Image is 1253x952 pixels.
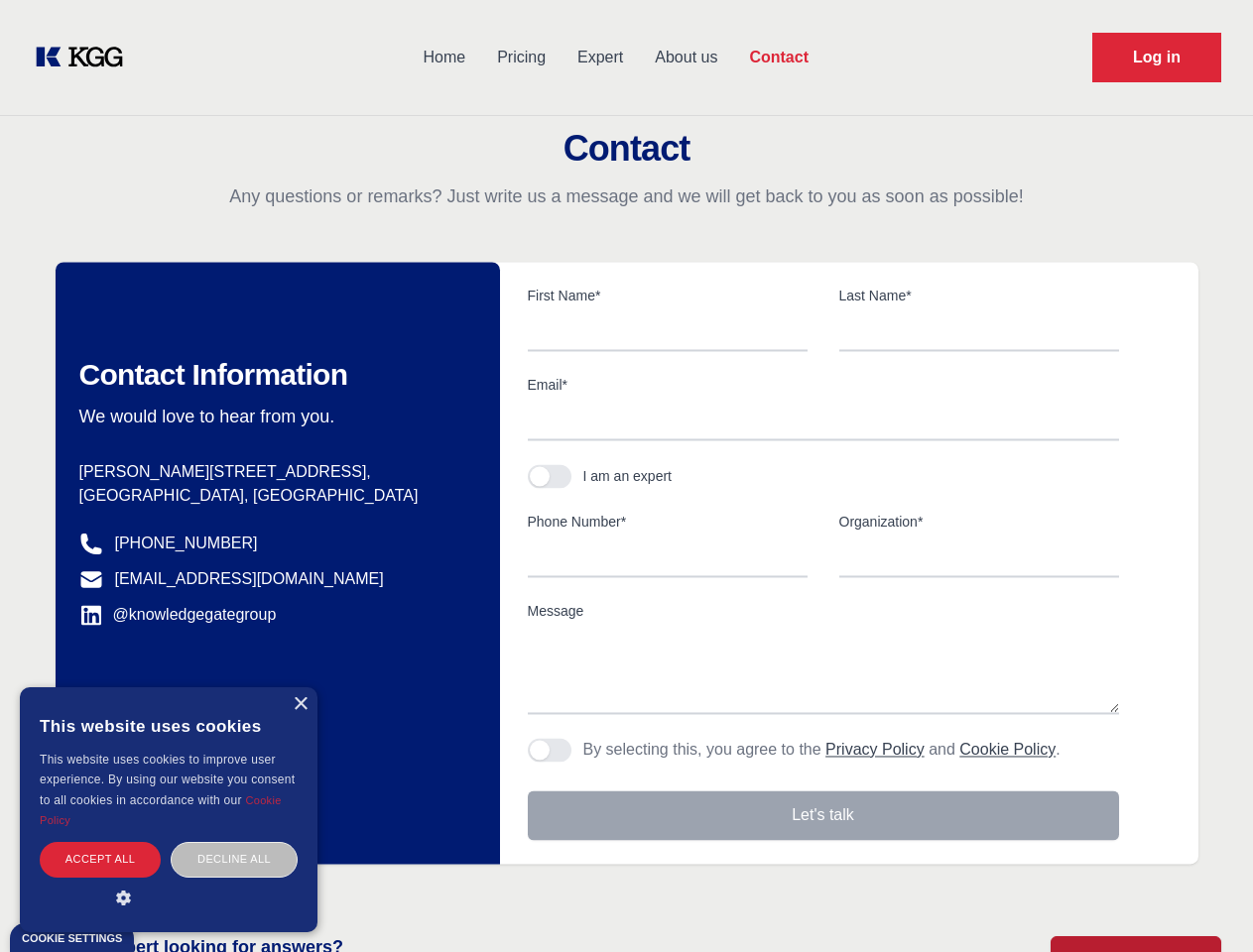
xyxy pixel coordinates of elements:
label: Email* [528,375,1119,395]
h2: Contact [24,129,1229,169]
label: Message [528,601,1119,621]
a: Cookie Policy [959,741,1056,758]
h2: Contact Information [79,357,468,393]
iframe: Chat Widget [1154,857,1253,952]
button: Let's talk [528,790,1119,840]
div: This website uses cookies [40,702,298,750]
a: Home [407,32,481,83]
a: Privacy Policy [825,741,925,758]
label: First Name* [528,286,808,305]
p: Any questions or remarks? Just write us a message and we will get back to you as soon as possible! [24,184,1229,208]
a: Pricing [481,32,562,83]
a: KOL Knowledge Platform: Talk to Key External Experts (KEE) [32,42,139,73]
a: Expert [562,32,639,83]
a: Request Demo [1092,33,1221,82]
p: [GEOGRAPHIC_DATA], [GEOGRAPHIC_DATA] [79,484,468,508]
label: Organization* [839,512,1119,532]
a: @knowledgegategroup [79,603,277,627]
div: Decline all [171,842,298,877]
p: We would love to hear from you. [79,405,468,428]
div: Close [293,697,308,712]
a: About us [639,32,733,83]
a: Cookie Policy [40,794,282,826]
a: Contact [733,32,824,83]
a: [PHONE_NUMBER] [115,532,258,555]
div: Cookie settings [22,933,122,944]
span: This website uses cookies to improve user experience. By using our website you consent to all coo... [40,753,295,807]
p: By selecting this, you agree to the and . [583,738,1061,762]
p: [PERSON_NAME][STREET_ADDRESS], [79,460,468,484]
label: Last Name* [839,286,1119,305]
a: [EMAIL_ADDRESS][DOMAIN_NAME] [115,567,384,591]
div: Accept all [40,842,161,877]
label: Phone Number* [528,512,808,532]
div: I am an expert [583,466,673,486]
